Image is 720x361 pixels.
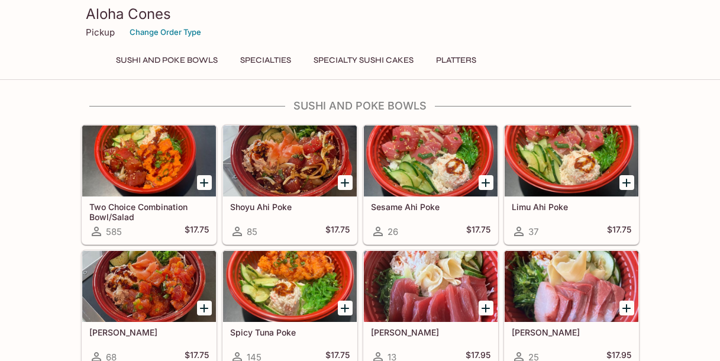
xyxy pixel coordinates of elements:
button: Add Wasabi Masago Ahi Poke [197,301,212,315]
a: Sesame Ahi Poke26$17.75 [363,125,498,244]
div: Two Choice Combination Bowl/Salad [82,125,216,196]
button: Platters [430,52,483,69]
h5: Two Choice Combination Bowl/Salad [89,202,209,221]
h4: Sushi and Poke Bowls [81,99,640,112]
h5: Limu Ahi Poke [512,202,631,212]
h5: [PERSON_NAME] [89,327,209,337]
h5: $17.75 [325,224,350,238]
div: Hamachi Sashimi [505,251,638,322]
div: Maguro Sashimi [364,251,498,322]
h5: [PERSON_NAME] [371,327,490,337]
button: Add Limu Ahi Poke [619,175,634,190]
div: Spicy Tuna Poke [223,251,357,322]
a: Shoyu Ahi Poke85$17.75 [222,125,357,244]
h5: $17.75 [466,224,490,238]
h5: $17.75 [607,224,631,238]
button: Add Two Choice Combination Bowl/Salad [197,175,212,190]
button: Sushi and Poke Bowls [109,52,224,69]
button: Add Sesame Ahi Poke [479,175,493,190]
h5: $17.75 [185,224,209,238]
a: Limu Ahi Poke37$17.75 [504,125,639,244]
button: Add Shoyu Ahi Poke [338,175,353,190]
button: Add Hamachi Sashimi [619,301,634,315]
p: Pickup [86,27,115,38]
button: Add Spicy Tuna Poke [338,301,353,315]
div: Wasabi Masago Ahi Poke [82,251,216,322]
h5: Sesame Ahi Poke [371,202,490,212]
div: Shoyu Ahi Poke [223,125,357,196]
div: Limu Ahi Poke [505,125,638,196]
h3: Aloha Cones [86,5,635,23]
button: Change Order Type [124,23,206,41]
span: 85 [247,226,257,237]
a: Two Choice Combination Bowl/Salad585$17.75 [82,125,217,244]
h5: Spicy Tuna Poke [230,327,350,337]
h5: Shoyu Ahi Poke [230,202,350,212]
span: 26 [388,226,398,237]
span: 37 [528,226,538,237]
div: Sesame Ahi Poke [364,125,498,196]
button: Specialties [234,52,298,69]
button: Specialty Sushi Cakes [307,52,420,69]
h5: [PERSON_NAME] [512,327,631,337]
span: 585 [106,226,122,237]
button: Add Maguro Sashimi [479,301,493,315]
